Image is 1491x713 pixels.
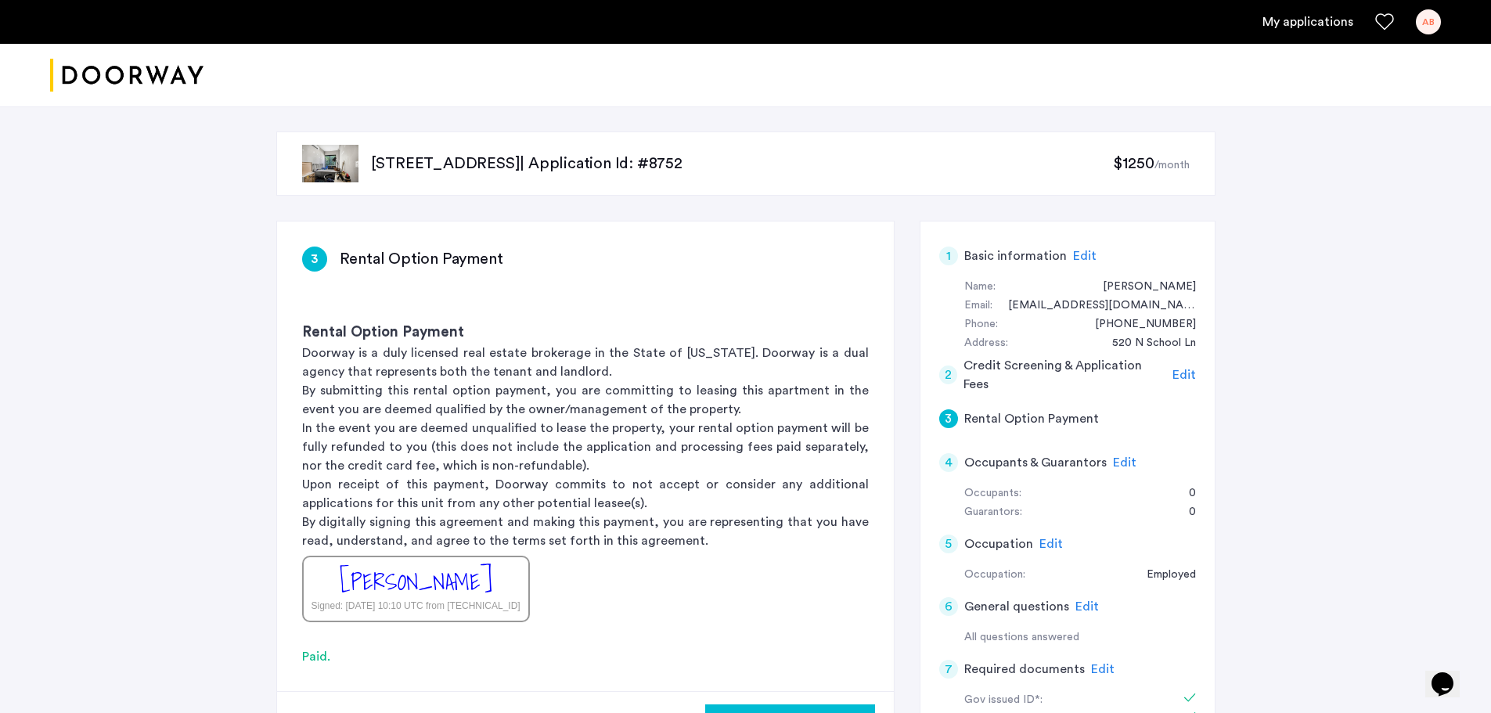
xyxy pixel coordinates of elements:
[50,46,203,105] a: Cazamio logo
[371,153,1114,175] p: [STREET_ADDRESS] | Application Id: #8752
[964,566,1025,585] div: Occupation:
[302,247,327,272] div: 3
[1079,315,1196,334] div: +17179259980
[1375,13,1394,31] a: Favorites
[1425,650,1475,697] iframe: chat widget
[1131,566,1196,585] div: Employed
[1113,456,1136,469] span: Edit
[939,247,958,265] div: 1
[302,381,869,419] p: By submitting this rental option payment, you are committing to leasing this apartment in the eve...
[939,597,958,616] div: 6
[1075,600,1099,613] span: Edit
[1073,250,1097,262] span: Edit
[964,247,1067,265] h5: Basic information
[964,484,1021,503] div: Occupants:
[1262,13,1353,31] a: My application
[1173,503,1196,522] div: 0
[939,535,958,553] div: 5
[964,535,1033,553] h5: Occupation
[302,475,869,513] p: Upon receipt of this payment, Doorway commits to not accept or consider any additional applicatio...
[50,46,203,105] img: logo
[302,322,869,344] h3: Rental Option Payment
[964,409,1099,428] h5: Rental Option Payment
[1087,278,1196,297] div: Aaron Bard
[964,297,992,315] div: Email:
[964,453,1107,472] h5: Occupants & Guarantors
[1097,334,1196,353] div: 520 N School Ln
[1172,369,1196,381] span: Edit
[1039,538,1063,550] span: Edit
[963,356,1166,394] h5: Credit Screening & Application Fees
[302,647,869,666] div: Paid.
[964,315,998,334] div: Phone:
[939,409,958,428] div: 3
[302,344,869,381] p: Doorway is a duly licensed real estate brokerage in the State of [US_STATE]. Doorway is a dual ag...
[1416,9,1441,34] div: AB
[964,503,1022,522] div: Guarantors:
[939,366,958,384] div: 2
[964,597,1069,616] h5: General questions
[1091,663,1115,675] span: Edit
[302,145,358,182] img: apartment
[1154,160,1190,171] sub: /month
[1173,484,1196,503] div: 0
[302,513,869,550] p: By digitally signing this agreement and making this payment, you are representing that you have r...
[312,599,520,613] div: Signed: [DATE] 10:10 UTC from [TECHNICAL_ID]
[964,628,1196,647] div: All questions answered
[964,334,1008,353] div: Address:
[939,453,958,472] div: 4
[992,297,1196,315] div: bardaaronm@gmail.com
[964,691,1161,710] div: Gov issued ID*:
[964,660,1085,679] h5: Required documents
[1113,156,1154,171] span: $1250
[964,278,996,297] div: Name:
[340,565,492,599] div: [PERSON_NAME]
[302,419,869,475] p: In the event you are deemed unqualified to lease the property, your rental option payment will be...
[340,248,503,270] h3: Rental Option Payment
[939,660,958,679] div: 7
